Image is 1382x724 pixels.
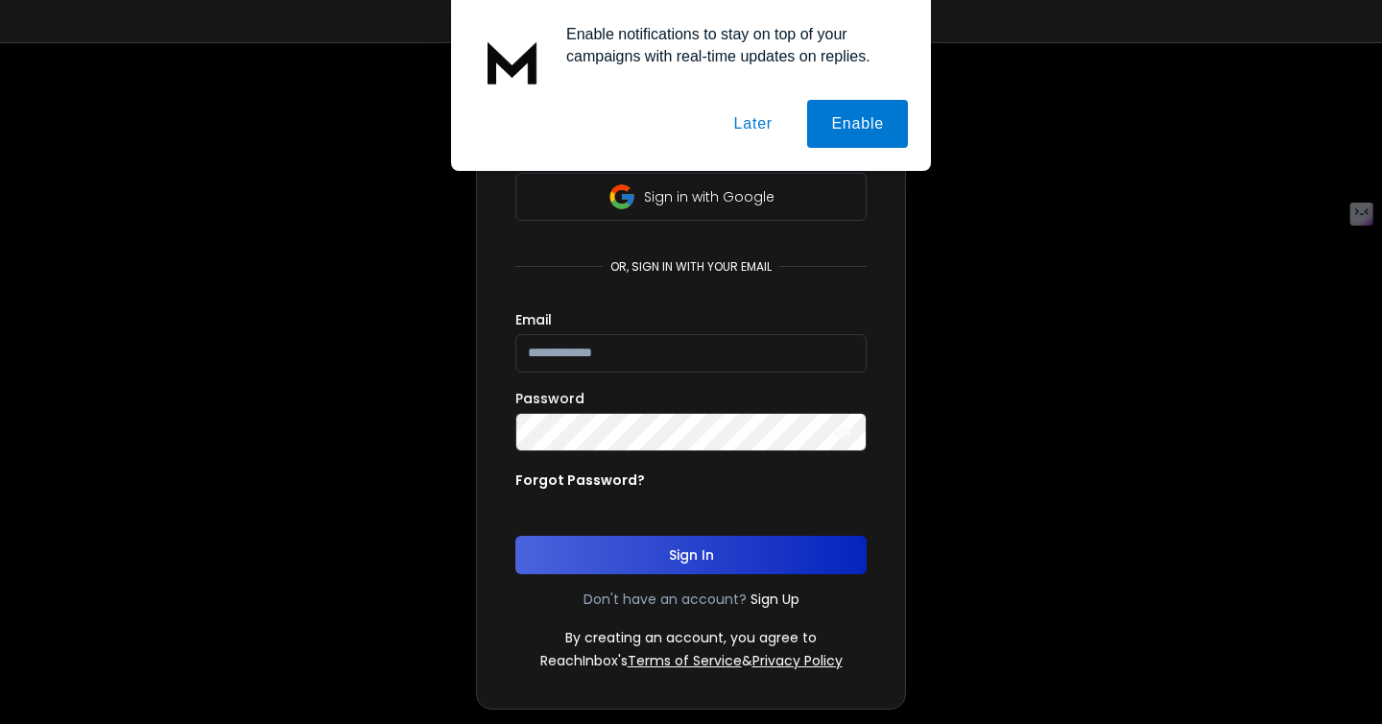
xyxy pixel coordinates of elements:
a: Terms of Service [628,651,742,670]
button: Later [709,100,796,148]
p: Forgot Password? [515,471,645,490]
label: Password [515,392,584,405]
a: Privacy Policy [752,651,843,670]
button: Enable [807,100,908,148]
p: ReachInbox's & [540,651,843,670]
a: Sign Up [751,590,799,609]
p: or, sign in with your email [603,259,779,275]
button: Sign In [515,536,867,574]
img: notification icon [474,23,551,100]
p: Don't have an account? [584,590,747,609]
div: Enable notifications to stay on top of your campaigns with real-time updates on replies. [551,23,908,67]
button: Sign in with Google [515,173,867,221]
label: Email [515,313,552,326]
p: Sign in with Google [644,187,774,206]
p: By creating an account, you agree to [565,628,817,647]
